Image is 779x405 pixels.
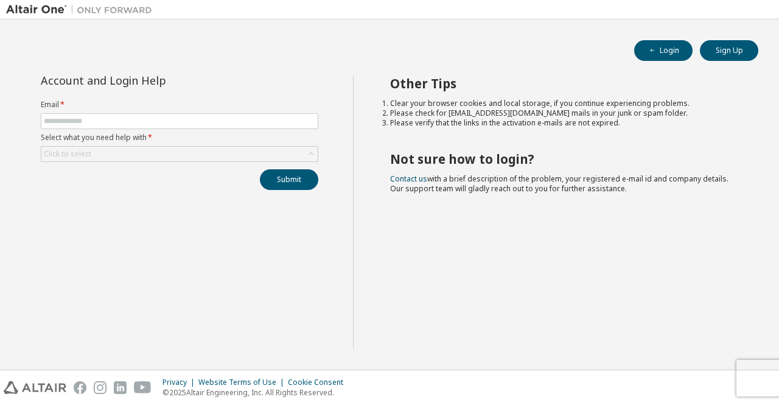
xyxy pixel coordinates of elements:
button: Sign Up [700,40,758,61]
div: Click to select [41,147,318,161]
a: Contact us [390,174,427,184]
img: altair_logo.svg [4,381,66,394]
li: Please verify that the links in the activation e-mails are not expired. [390,118,737,128]
button: Login [634,40,693,61]
img: youtube.svg [134,381,152,394]
img: facebook.svg [74,381,86,394]
h2: Not sure how to login? [390,151,737,167]
li: Please check for [EMAIL_ADDRESS][DOMAIN_NAME] mails in your junk or spam folder. [390,108,737,118]
img: linkedin.svg [114,381,127,394]
div: Website Terms of Use [198,378,288,387]
div: Privacy [162,378,198,387]
img: Altair One [6,4,158,16]
div: Click to select [44,149,91,159]
div: Account and Login Help [41,76,263,85]
div: Cookie Consent [288,378,351,387]
span: with a brief description of the problem, your registered e-mail id and company details. Our suppo... [390,174,728,194]
li: Clear your browser cookies and local storage, if you continue experiencing problems. [390,99,737,108]
h2: Other Tips [390,76,737,91]
label: Email [41,100,318,110]
p: © 2025 Altair Engineering, Inc. All Rights Reserved. [162,387,351,398]
button: Submit [260,169,318,190]
img: instagram.svg [94,381,107,394]
label: Select what you need help with [41,133,318,143]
